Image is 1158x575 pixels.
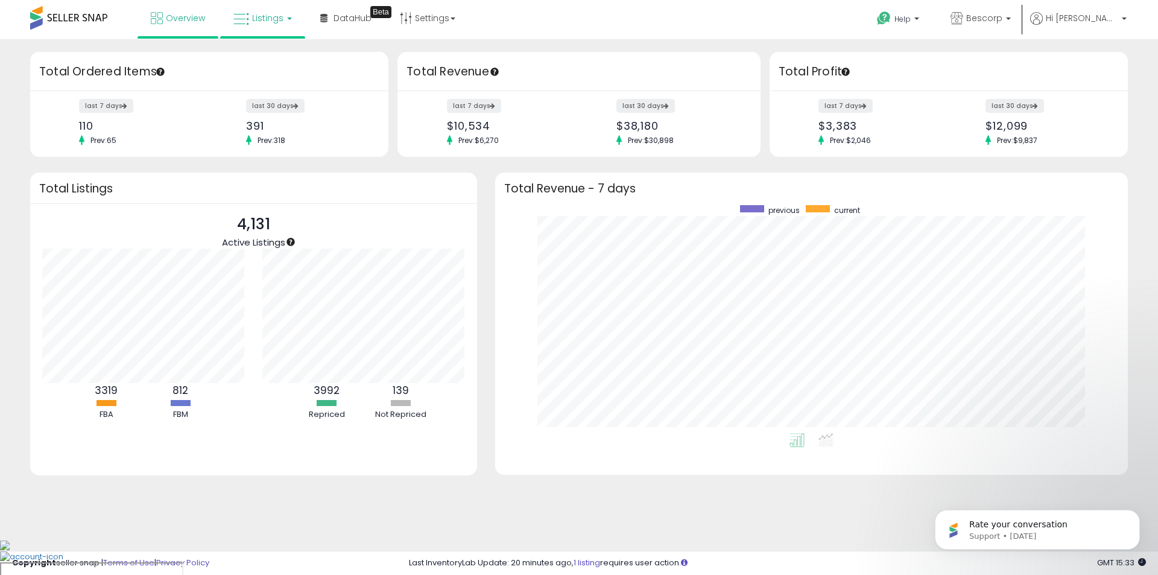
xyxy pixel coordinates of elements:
[818,99,873,113] label: last 7 days
[370,6,391,18] div: Tooltip anchor
[155,66,166,77] div: Tooltip anchor
[365,409,437,421] div: Not Repriced
[144,409,217,421] div: FBM
[252,135,291,145] span: Prev: 318
[966,12,1002,24] span: Bescorp
[818,119,940,132] div: $3,383
[222,213,285,236] p: 4,131
[246,99,305,113] label: last 30 days
[314,383,340,398] b: 3992
[393,383,409,398] b: 139
[39,63,379,80] h3: Total Ordered Items
[840,66,851,77] div: Tooltip anchor
[246,119,367,132] div: 391
[616,99,675,113] label: last 30 days
[95,383,118,398] b: 3319
[986,119,1107,132] div: $12,099
[84,135,122,145] span: Prev: 65
[616,119,739,132] div: $38,180
[768,205,800,215] span: previous
[452,135,505,145] span: Prev: $6,270
[79,99,133,113] label: last 7 days
[291,409,363,421] div: Repriced
[834,205,860,215] span: current
[39,184,468,193] h3: Total Listings
[166,12,205,24] span: Overview
[334,12,372,24] span: DataHub
[991,135,1043,145] span: Prev: $9,837
[504,184,1119,193] h3: Total Revenue - 7 days
[1030,12,1127,39] a: Hi [PERSON_NAME]
[285,237,296,247] div: Tooltip anchor
[779,63,1119,80] h3: Total Profit
[894,14,911,24] span: Help
[447,119,570,132] div: $10,534
[407,63,751,80] h3: Total Revenue
[172,383,188,398] b: 812
[79,119,200,132] div: 110
[222,236,285,249] span: Active Listings
[986,99,1044,113] label: last 30 days
[824,135,877,145] span: Prev: $2,046
[70,409,142,421] div: FBA
[1046,12,1118,24] span: Hi [PERSON_NAME]
[867,2,931,39] a: Help
[252,12,283,24] span: Listings
[622,135,680,145] span: Prev: $30,898
[876,11,891,26] i: Get Help
[447,99,501,113] label: last 7 days
[489,66,500,77] div: Tooltip anchor
[917,484,1158,569] iframe: Intercom notifications message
